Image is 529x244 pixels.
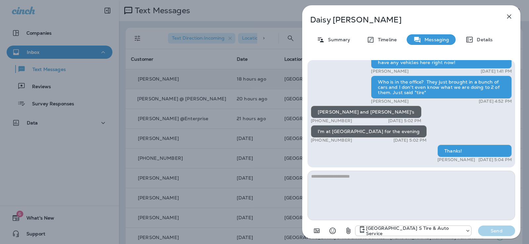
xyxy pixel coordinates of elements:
[393,138,427,143] p: [DATE] 5:02 PM
[371,69,409,74] p: [PERSON_NAME]
[371,76,512,99] div: Who is in the office? They just brought in a bunch of cars and I don't even know what we are doin...
[311,118,352,123] p: [PHONE_NUMBER]
[311,125,427,138] div: I'm at [GEOGRAPHIC_DATA] for the evening
[437,145,512,157] div: Thanks!
[473,37,493,42] p: Details
[311,138,352,143] p: [PHONE_NUMBER]
[478,157,512,162] p: [DATE] 5:04 PM
[421,37,449,42] p: Messaging
[326,224,339,237] button: Select an emoji
[325,37,350,42] p: Summary
[479,99,512,104] p: [DATE] 4:52 PM
[311,106,422,118] div: [PERSON_NAME] and [PERSON_NAME]'s
[355,226,471,236] div: +1 (301) 975-0024
[375,37,397,42] p: Timeline
[481,69,512,74] p: [DATE] 1:41 PM
[388,118,422,123] p: [DATE] 5:02 PM
[371,99,409,104] p: [PERSON_NAME]
[366,226,462,236] p: [GEOGRAPHIC_DATA] S Tire & Auto Service
[310,15,491,24] p: Daisy [PERSON_NAME]
[437,157,475,162] p: [PERSON_NAME]
[310,224,323,237] button: Add in a premade template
